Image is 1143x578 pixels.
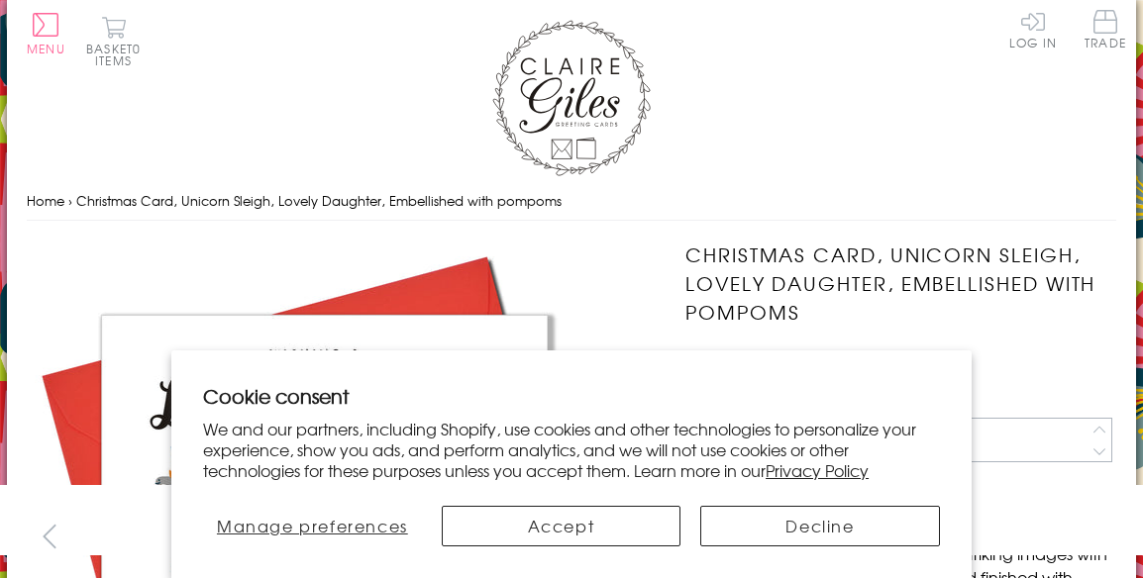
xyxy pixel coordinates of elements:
[1009,10,1057,48] a: Log In
[203,419,940,480] p: We and our partners, including Shopify, use cookies and other technologies to personalize your ex...
[203,506,421,546] button: Manage preferences
[1085,10,1126,52] a: Trade
[492,20,651,176] img: Claire Giles Greetings Cards
[68,191,72,210] span: ›
[27,181,1116,222] nav: breadcrumbs
[27,514,71,558] button: prev
[217,514,408,537] span: Manage preferences
[27,191,64,210] a: Home
[685,241,1116,326] h1: Christmas Card, Unicorn Sleigh, Lovely Daughter, Embellished with pompoms
[27,13,65,54] button: Menu
[1085,10,1126,48] span: Trade
[86,16,141,66] button: Basket0 items
[442,506,681,546] button: Accept
[685,346,741,370] span: JOL024
[95,40,141,69] span: 0 items
[27,40,65,57] span: Menu
[203,382,940,410] h2: Cookie consent
[766,458,869,482] a: Privacy Policy
[700,506,940,546] button: Decline
[76,191,562,210] span: Christmas Card, Unicorn Sleigh, Lovely Daughter, Embellished with pompoms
